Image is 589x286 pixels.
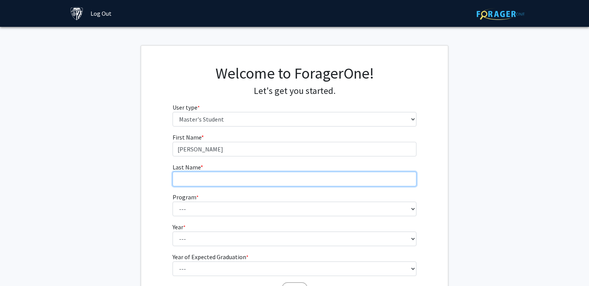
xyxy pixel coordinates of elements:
iframe: Chat [6,251,33,280]
span: First Name [173,133,201,141]
span: Last Name [173,163,201,171]
h1: Welcome to ForagerOne! [173,64,417,82]
label: Program [173,192,199,202]
label: User type [173,103,200,112]
img: ForagerOne Logo [477,8,525,20]
h4: Let's get you started. [173,85,417,97]
label: Year [173,222,186,232]
img: Johns Hopkins University Logo [70,7,84,20]
label: Year of Expected Graduation [173,252,248,261]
